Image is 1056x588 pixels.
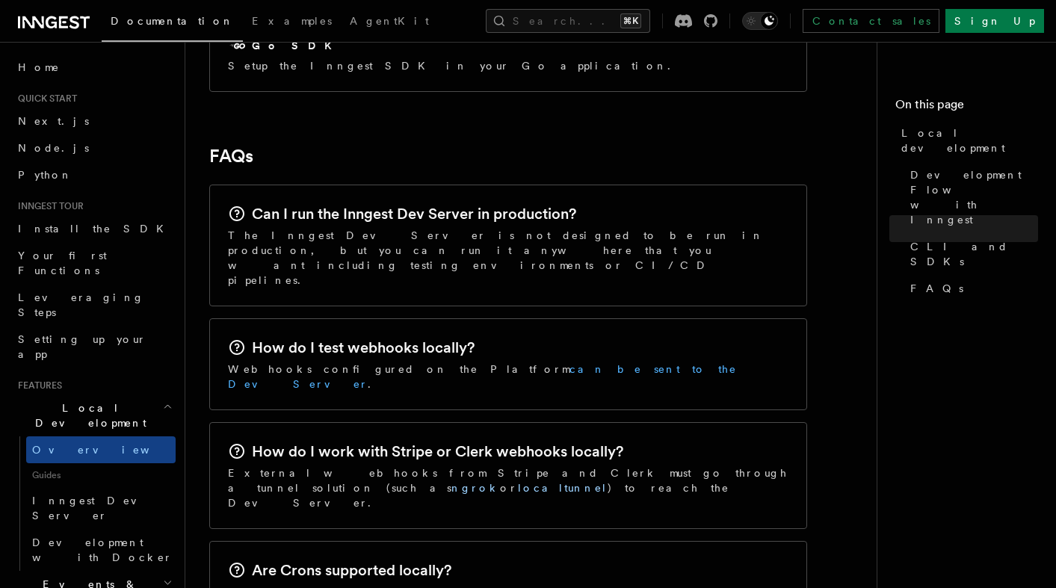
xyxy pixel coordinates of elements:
[486,9,650,33] button: Search...⌘K
[243,4,341,40] a: Examples
[228,363,737,390] a: can be sent to the Dev Server
[904,275,1038,302] a: FAQs
[12,54,176,81] a: Home
[12,108,176,134] a: Next.js
[12,284,176,326] a: Leveraging Steps
[12,134,176,161] a: Node.js
[895,96,1038,120] h4: On this page
[518,482,608,494] a: localtunnel
[32,536,173,563] span: Development with Docker
[228,58,679,73] p: Setup the Inngest SDK in your Go application.
[18,142,89,154] span: Node.js
[18,291,144,318] span: Leveraging Steps
[26,463,176,487] span: Guides
[910,239,1038,269] span: CLI and SDKs
[18,250,107,276] span: Your first Functions
[901,126,1038,155] span: Local development
[228,465,788,510] p: External webhooks from Stripe and Clerk must go through a tunnel solution (such as or ) to reach ...
[209,19,807,92] a: Go SDKSetup the Inngest SDK in your Go application.
[742,12,778,30] button: Toggle dark mode
[910,167,1038,227] span: Development Flow with Inngest
[18,333,146,360] span: Setting up your app
[12,436,176,571] div: Local Development
[32,444,186,456] span: Overview
[620,13,641,28] kbd: ⌘K
[12,242,176,284] a: Your first Functions
[111,15,234,27] span: Documentation
[18,60,60,75] span: Home
[18,115,89,127] span: Next.js
[102,4,243,42] a: Documentation
[945,9,1044,33] a: Sign Up
[252,560,451,581] h2: Are Crons supported locally?
[26,487,176,529] a: Inngest Dev Server
[12,326,176,368] a: Setting up your app
[12,215,176,242] a: Install the SDK
[910,281,963,296] span: FAQs
[12,161,176,188] a: Python
[12,93,77,105] span: Quick start
[252,15,332,27] span: Examples
[252,441,623,462] h2: How do I work with Stripe or Clerk webhooks locally?
[341,4,438,40] a: AgentKit
[12,394,176,436] button: Local Development
[803,9,939,33] a: Contact sales
[26,529,176,571] a: Development with Docker
[18,223,173,235] span: Install the SDK
[451,482,500,494] a: ngrok
[904,233,1038,275] a: CLI and SDKs
[904,161,1038,233] a: Development Flow with Inngest
[32,495,160,522] span: Inngest Dev Server
[12,200,84,212] span: Inngest tour
[252,38,341,53] h2: Go SDK
[228,228,788,288] p: The Inngest Dev Server is not designed to be run in production, but you can run it anywhere that ...
[18,169,72,181] span: Python
[12,380,62,392] span: Features
[209,146,253,167] a: FAQs
[252,203,576,224] h2: Can I run the Inngest Dev Server in production?
[228,362,788,392] p: Webhooks configured on the Platform .
[12,400,163,430] span: Local Development
[350,15,429,27] span: AgentKit
[252,337,475,358] h2: How do I test webhooks locally?
[895,120,1038,161] a: Local development
[26,436,176,463] a: Overview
